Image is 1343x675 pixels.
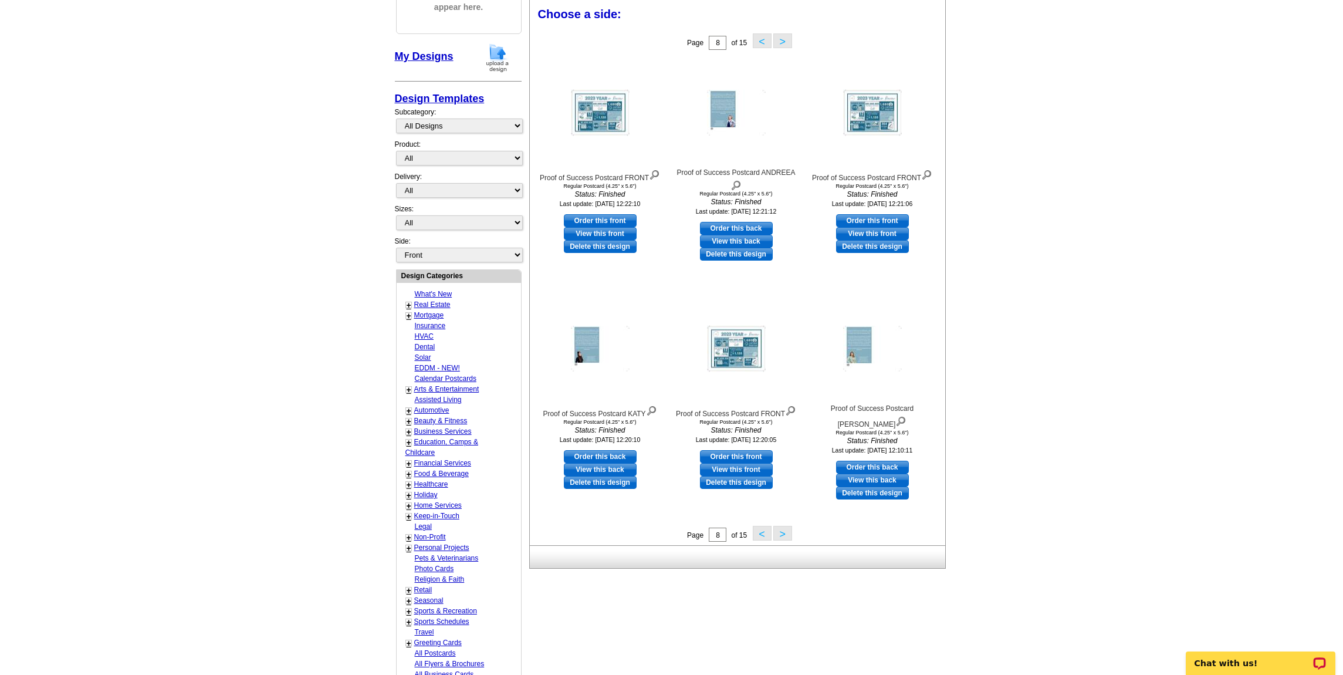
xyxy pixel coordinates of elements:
[414,617,469,626] a: Sports Schedules
[415,374,476,383] a: Calendar Postcards
[836,227,909,240] a: View this front
[407,617,411,627] a: +
[836,474,909,487] a: View this back
[731,39,747,47] span: of 15
[414,501,462,509] a: Home Services
[407,596,411,606] a: +
[415,332,434,340] a: HVAC
[407,544,411,553] a: +
[808,183,937,189] div: Regular Postcard (4.25" x 5.6")
[407,512,411,521] a: +
[414,470,469,478] a: Food & Beverage
[414,596,444,605] a: Seasonal
[414,311,444,319] a: Mortgage
[700,222,773,235] a: use this design
[397,270,521,281] div: Design Categories
[407,406,411,416] a: +
[832,200,913,207] small: Last update: [DATE] 12:21:06
[414,385,479,393] a: Arts & Entertainment
[700,248,773,261] a: Delete this design
[700,476,773,489] a: Delete this design
[407,639,411,648] a: +
[407,438,411,447] a: +
[564,463,637,476] a: View this back
[672,191,801,197] div: Regular Postcard (4.25" x 5.6")
[687,531,703,539] span: Page
[415,396,462,404] a: Assisted Living
[808,167,937,183] div: Proof of Success Postcard FRONT
[405,438,478,457] a: Education, Camps & Childcare
[407,459,411,468] a: +
[395,236,522,264] div: Side:
[414,480,448,488] a: Healthcare
[808,436,937,446] i: Status: Finished
[536,419,665,425] div: Regular Postcard (4.25" x 5.6")
[836,487,909,500] a: Delete this design
[696,436,777,443] small: Last update: [DATE] 12:20:05
[687,39,703,47] span: Page
[415,364,460,372] a: EDDM - NEW!
[843,89,902,136] img: Proof of Success Postcard FRONT
[407,491,411,500] a: +
[832,447,913,454] small: Last update: [DATE] 12:10:11
[407,607,411,616] a: +
[773,526,792,541] button: >
[808,430,937,436] div: Regular Postcard (4.25" x 5.6")
[414,607,477,615] a: Sports & Recreation
[707,325,766,372] img: Proof of Success Postcard FRONT
[921,167,932,180] img: view design details
[808,403,937,430] div: Proof of Success Postcard [PERSON_NAME]
[571,326,630,372] img: Proof of Success Postcard KATY
[731,531,747,539] span: of 15
[564,227,637,240] a: View this front
[407,427,411,437] a: +
[836,214,909,227] a: use this design
[536,167,665,183] div: Proof of Success Postcard FRONT
[753,33,772,48] button: <
[407,301,411,310] a: +
[730,178,742,191] img: view design details
[672,167,801,191] div: Proof of Success Postcard ANDREEA
[753,526,772,541] button: <
[414,459,471,467] a: Financial Services
[564,240,637,253] a: Delete this design
[700,463,773,476] a: View this front
[414,512,459,520] a: Keep-in-Touch
[700,235,773,248] a: View this back
[415,353,431,362] a: Solar
[672,403,801,419] div: Proof of Success Postcard FRONT
[415,522,432,531] a: Legal
[415,660,485,668] a: All Flyers & Brochures
[395,107,522,139] div: Subcategory:
[843,326,902,372] img: Proof of Success Postcard NICOLE
[414,544,469,552] a: Personal Projects
[415,628,434,636] a: Travel
[560,436,641,443] small: Last update: [DATE] 12:20:10
[646,403,657,416] img: view design details
[415,575,465,583] a: Religion & Faith
[414,417,468,425] a: Beauty & Fitness
[395,139,522,171] div: Product:
[415,343,435,351] a: Dental
[414,427,472,436] a: Business Services
[415,649,456,657] a: All Postcards
[571,89,630,136] img: Proof of Success Postcard FRONT
[407,533,411,542] a: +
[414,639,462,647] a: Greeting Cards
[895,414,906,427] img: view design details
[395,93,485,104] a: Design Templates
[407,311,411,320] a: +
[395,204,522,236] div: Sizes:
[536,189,665,200] i: Status: Finished
[785,403,796,416] img: view design details
[564,450,637,463] a: use this design
[407,501,411,511] a: +
[564,476,637,489] a: Delete this design
[415,322,446,330] a: Insurance
[649,167,660,180] img: view design details
[482,43,513,73] img: upload-design
[407,417,411,426] a: +
[407,480,411,490] a: +
[560,200,641,207] small: Last update: [DATE] 12:22:10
